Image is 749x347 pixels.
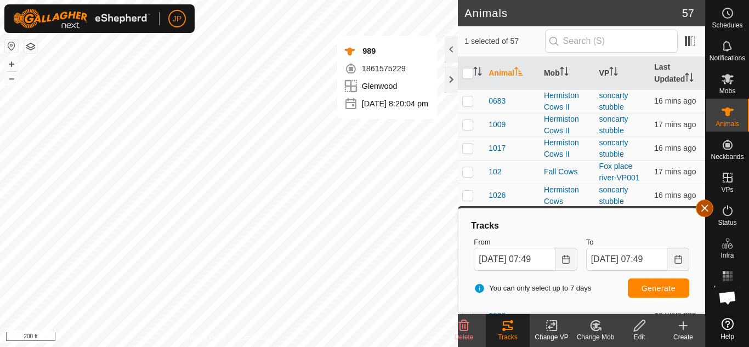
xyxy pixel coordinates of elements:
input: Search (S) [545,30,678,53]
label: From [474,237,577,248]
a: soncarty stubble [599,185,628,206]
span: 1026 [489,190,506,201]
a: Open chat [711,281,744,314]
span: 989 [362,47,376,55]
span: 5 Sept 2025, 7:35 am [654,96,696,105]
a: soncarty stubble [599,138,628,158]
span: 1 selected of 57 [464,36,544,47]
button: Generate [628,278,689,298]
span: Status [718,219,736,226]
p-sorticon: Activate to sort [609,69,618,77]
span: JP [173,13,181,25]
span: 102 [489,166,501,178]
th: Mob [540,57,595,90]
a: Help [706,314,749,344]
p-sorticon: Activate to sort [685,75,694,83]
div: Change VP [530,332,574,342]
div: Hermiston Cows II [544,113,591,136]
div: Hermiston Cows II [544,137,591,160]
img: Gallagher Logo [13,9,150,29]
span: Mobs [719,88,735,94]
div: Tracks [486,332,530,342]
p-sorticon: Activate to sort [473,69,482,77]
span: Infra [720,252,734,259]
div: Tracks [469,219,694,232]
a: Contact Us [240,333,272,343]
button: Reset Map [5,39,18,53]
span: 57 [682,5,694,21]
button: Choose Date [667,248,689,271]
div: Fall Cows [544,166,591,178]
span: Help [720,333,734,340]
button: Map Layers [24,40,37,53]
span: 1017 [489,143,506,154]
div: Glenwood [344,79,428,93]
div: Hermiston Cows [544,184,591,207]
span: You can only select up to 7 days [474,283,591,294]
span: 5 Sept 2025, 7:34 am [654,167,696,176]
a: soncarty stubble [599,115,628,135]
a: Privacy Policy [186,333,227,343]
th: VP [595,57,650,90]
button: Choose Date [555,248,577,271]
span: Generate [642,284,676,293]
span: 1009 [489,119,506,130]
div: Change Mob [574,332,617,342]
span: VPs [721,186,733,193]
div: Edit [617,332,661,342]
th: Animal [484,57,540,90]
p-sorticon: Activate to sort [514,69,523,77]
a: soncarty stubble [599,91,628,111]
div: Hermiston Cows II [544,90,591,113]
span: Neckbands [711,153,744,160]
label: To [586,237,689,248]
p-sorticon: Activate to sort [560,69,569,77]
button: + [5,58,18,71]
span: 5 Sept 2025, 7:35 am [654,144,696,152]
span: Delete [455,333,474,341]
th: Last Updated [650,57,705,90]
span: 0683 [489,95,506,107]
a: Fox place river-VP001 [599,162,640,182]
span: Animals [716,121,739,127]
div: 1861575229 [344,62,428,75]
span: 5 Sept 2025, 7:35 am [654,191,696,200]
button: – [5,72,18,85]
span: Heatmap [714,285,741,292]
span: Notifications [710,55,745,61]
h2: Animals [464,7,682,20]
div: [DATE] 8:20:04 pm [344,97,428,110]
span: Schedules [712,22,742,29]
span: 5 Sept 2025, 7:34 am [654,120,696,129]
div: Create [661,332,705,342]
